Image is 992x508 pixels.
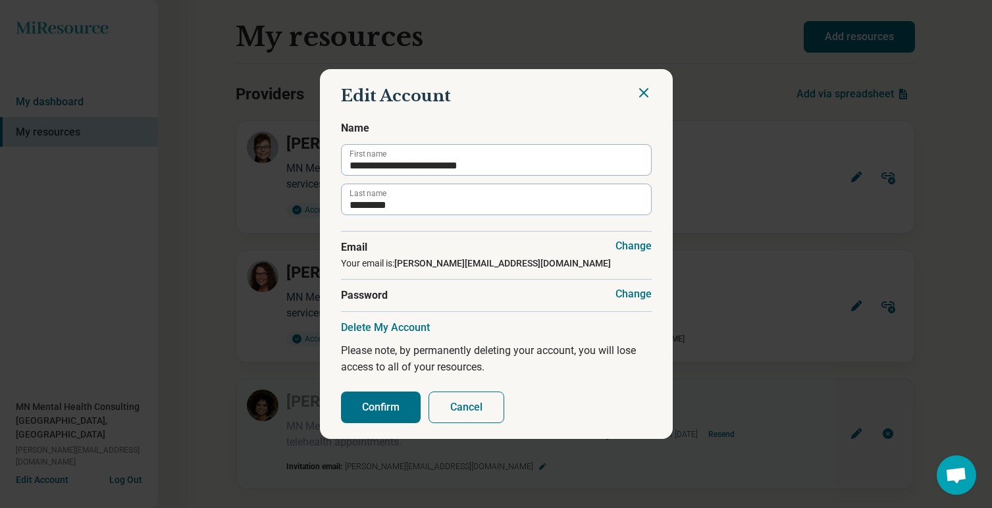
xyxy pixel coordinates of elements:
[341,258,611,268] span: Your email is:
[341,85,652,107] h2: Edit Account
[615,288,652,301] button: Change
[429,392,504,423] button: Cancel
[341,342,652,376] p: Please note, by permanently deleting your account, you will lose access to all of your resources.
[341,288,652,303] span: Password
[615,240,652,253] button: Change
[394,258,611,268] strong: [PERSON_NAME][EMAIL_ADDRESS][DOMAIN_NAME]
[636,85,652,101] button: Close
[341,240,652,255] span: Email
[341,321,430,334] button: Delete My Account
[341,392,421,423] button: Confirm
[341,120,652,136] span: Name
